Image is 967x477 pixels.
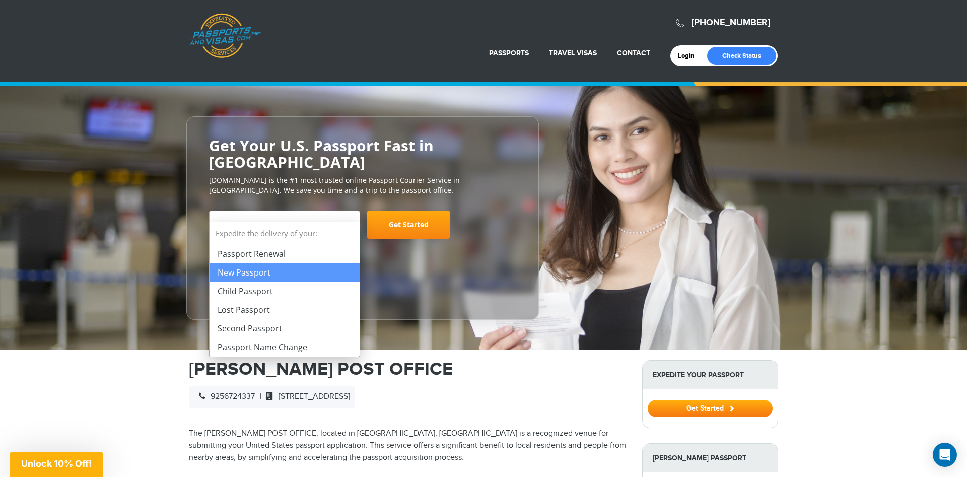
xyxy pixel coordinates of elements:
span: Select Your Service [217,220,298,231]
div: Open Intercom Messenger [933,443,957,467]
a: Get Started [367,211,450,239]
p: The [PERSON_NAME] POST OFFICE, located in [GEOGRAPHIC_DATA], [GEOGRAPHIC_DATA] is a recognized ve... [189,428,627,464]
a: Passports & [DOMAIN_NAME] [189,13,261,58]
a: Passports [489,49,529,57]
strong: Expedite Your Passport [643,361,778,389]
li: Lost Passport [210,301,360,319]
li: Passport Name Change [210,338,360,357]
a: Check Status [707,47,776,65]
strong: Expedite the delivery of your: [210,222,360,245]
li: New Passport [210,263,360,282]
span: Select Your Service [217,215,350,243]
span: 9256724337 [194,392,255,401]
div: | [189,386,355,408]
li: Second Passport [210,319,360,338]
div: Unlock 10% Off! [10,452,103,477]
span: Starting at $199 + government fees [209,244,516,254]
li: Expedite the delivery of your: [210,222,360,357]
a: Login [678,52,702,60]
h2: Get Your U.S. Passport Fast in [GEOGRAPHIC_DATA] [209,137,516,170]
a: Contact [617,49,650,57]
h1: [PERSON_NAME] POST OFFICE [189,360,627,378]
span: Unlock 10% Off! [21,458,92,469]
p: [DOMAIN_NAME] is the #1 most trusted online Passport Courier Service in [GEOGRAPHIC_DATA]. We sav... [209,175,516,195]
a: Travel Visas [549,49,597,57]
li: Passport Renewal [210,245,360,263]
span: Select Your Service [209,211,360,239]
a: Get Started [648,404,773,412]
a: [PHONE_NUMBER] [692,17,770,28]
span: [STREET_ADDRESS] [261,392,350,401]
li: Child Passport [210,282,360,301]
button: Get Started [648,400,773,417]
strong: [PERSON_NAME] Passport [643,444,778,472]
